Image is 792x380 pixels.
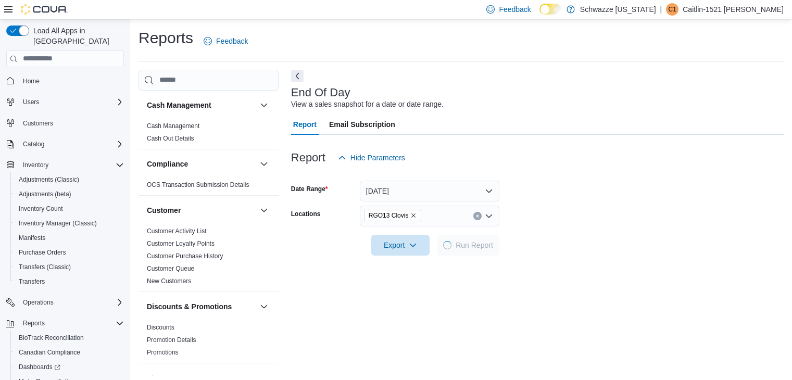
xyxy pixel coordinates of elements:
button: [DATE] [360,181,499,201]
span: Cash Out Details [147,134,194,143]
button: Adjustments (beta) [10,187,128,201]
span: Manifests [19,234,45,242]
span: Report [293,114,317,135]
h3: Compliance [147,159,188,169]
div: Discounts & Promotions [139,321,279,363]
span: C1 [669,3,676,16]
a: Home [19,75,44,87]
p: Schwazze [US_STATE] [580,3,656,16]
span: New Customers [147,277,191,285]
button: Catalog [2,137,128,151]
button: Export [371,235,430,256]
span: Adjustments (beta) [15,188,124,200]
span: RGO13 Clovis [364,210,422,221]
span: Inventory Count [15,202,124,215]
a: Adjustments (beta) [15,188,76,200]
span: Dashboards [19,363,60,371]
a: BioTrack Reconciliation [15,332,88,344]
button: Transfers [10,274,128,289]
p: Caitlin-1521 [PERSON_NAME] [683,3,784,16]
span: Hide Parameters [350,153,405,163]
a: Dashboards [10,360,128,374]
span: Email Subscription [329,114,395,135]
span: Customer Activity List [147,227,207,235]
a: Cash Out Details [147,135,194,142]
span: Customers [19,117,124,130]
button: Adjustments (Classic) [10,172,128,187]
span: Promotions [147,348,179,357]
div: Caitlin-1521 Noll [666,3,678,16]
a: New Customers [147,277,191,285]
a: Customers [19,117,57,130]
a: Customer Activity List [147,227,207,235]
a: OCS Transaction Submission Details [147,181,249,188]
button: Canadian Compliance [10,345,128,360]
span: Customer Loyalty Points [147,239,215,248]
button: Purchase Orders [10,245,128,260]
button: Inventory Manager (Classic) [10,216,128,231]
a: Adjustments (Classic) [15,173,83,186]
span: BioTrack Reconciliation [19,334,84,342]
a: Customer Loyalty Points [147,240,215,247]
button: Inventory [2,158,128,172]
button: Open list of options [485,212,493,220]
span: Customer Queue [147,264,194,273]
button: Inventory [19,159,53,171]
a: Discounts [147,324,174,331]
span: Catalog [19,138,124,150]
button: Catalog [19,138,48,150]
span: Home [23,77,40,85]
a: Canadian Compliance [15,346,84,359]
span: Inventory Manager (Classic) [15,217,124,230]
button: BioTrack Reconciliation [10,331,128,345]
button: Reports [19,317,49,330]
a: Inventory Manager (Classic) [15,217,101,230]
button: LoadingRun Report [437,235,499,256]
button: Operations [19,296,58,309]
button: Users [2,95,128,109]
span: Canadian Compliance [15,346,124,359]
button: Customer [147,205,256,216]
span: Customer Purchase History [147,252,223,260]
span: Promotion Details [147,336,196,344]
div: Cash Management [139,120,279,149]
span: Catalog [23,140,44,148]
button: Inventory Count [10,201,128,216]
span: Feedback [499,4,531,15]
button: Operations [2,295,128,310]
span: Purchase Orders [15,246,124,259]
button: Manifests [10,231,128,245]
button: Customer [258,204,270,217]
span: Users [23,98,39,106]
button: Remove RGO13 Clovis from selection in this group [410,212,417,219]
a: Customer Purchase History [147,252,223,260]
span: Feedback [216,36,248,46]
span: Load All Apps in [GEOGRAPHIC_DATA] [29,26,124,46]
a: Feedback [199,31,252,52]
button: Discounts & Promotions [258,300,270,313]
a: Promotion Details [147,336,196,344]
div: Compliance [139,179,279,195]
span: Reports [19,317,124,330]
span: Dashboards [15,361,124,373]
span: Inventory Manager (Classic) [19,219,97,227]
button: Users [19,96,43,108]
span: Adjustments (Classic) [15,173,124,186]
h3: Discounts & Promotions [147,301,232,312]
a: Manifests [15,232,49,244]
span: Export [378,235,423,256]
span: Reports [23,319,45,327]
input: Dark Mode [539,4,561,15]
button: Customers [2,116,128,131]
button: Compliance [147,159,256,169]
span: RGO13 Clovis [369,210,409,221]
span: Inventory Count [19,205,63,213]
span: BioTrack Reconciliation [15,332,124,344]
img: Cova [21,4,68,15]
span: Transfers (Classic) [15,261,124,273]
button: Cash Management [258,99,270,111]
a: Purchase Orders [15,246,70,259]
button: Home [2,73,128,88]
